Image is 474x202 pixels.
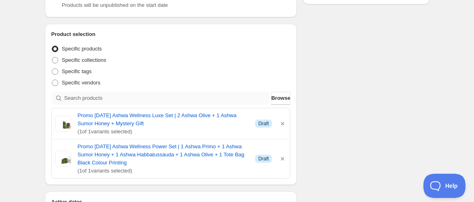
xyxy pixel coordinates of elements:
[64,92,270,105] input: Search products
[62,80,100,86] span: Specific vendors
[62,2,168,8] span: Products will be unpublished on the start date
[78,128,249,136] span: ( 1 of 1 variants selected)
[62,68,92,74] span: Specific tags
[271,92,290,105] button: Browse
[78,112,249,128] a: Promo [DATE] Ashwa Wellness Luxe Set | 2 Ashwa Olive + 1 Ashwa Sumor Honey + Mystery Gift
[62,57,106,63] span: Specific collections
[51,30,291,38] h2: Product selection
[258,120,269,127] span: Draft
[62,46,102,52] span: Specific products
[271,94,290,102] span: Browse
[258,156,269,162] span: Draft
[78,167,249,175] span: ( 1 of 1 variants selected)
[78,143,249,167] a: Promo [DATE] Ashwa Wellness Power Set | 1 Ashwa Primo + 1 Ashwa Sumor Honey + 1 Ashwa Habbatussau...
[423,174,466,198] iframe: Toggle Customer Support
